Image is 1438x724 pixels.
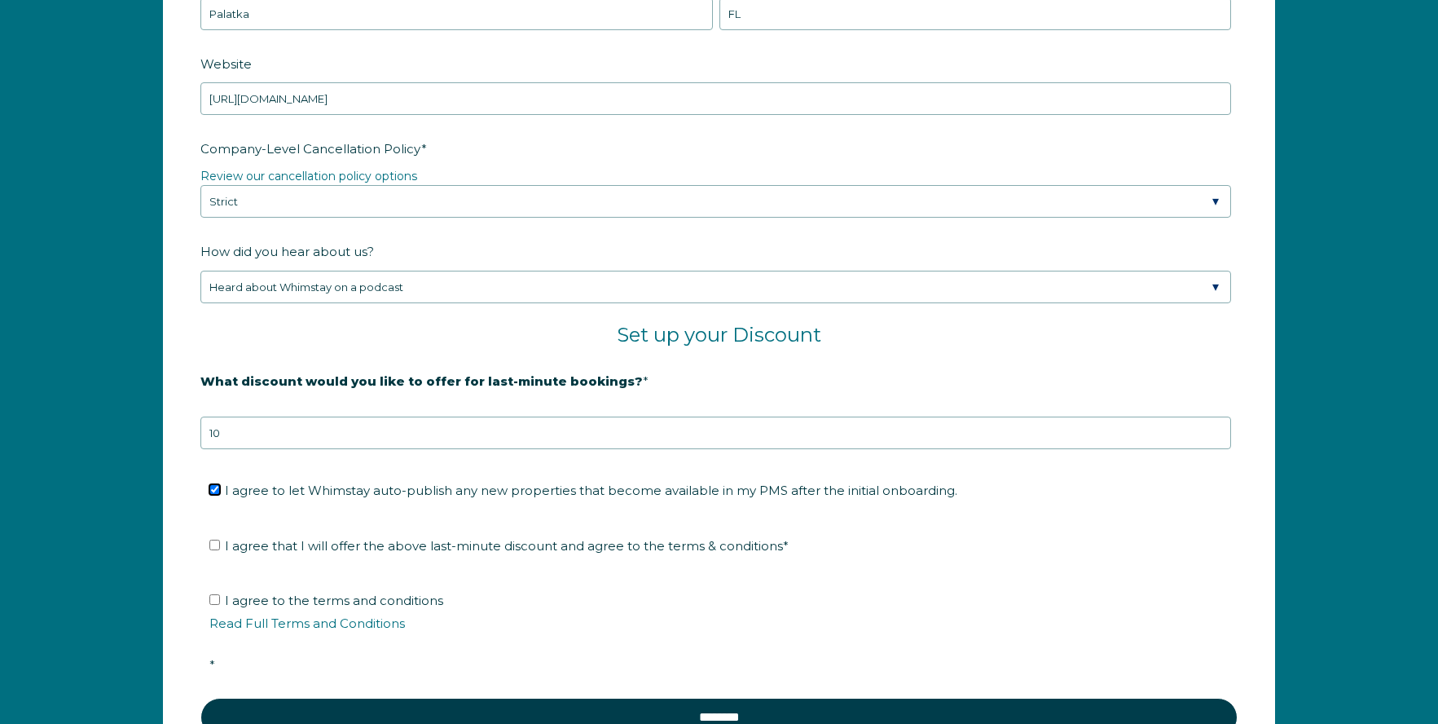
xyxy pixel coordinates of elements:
span: I agree that I will offer the above last-minute discount and agree to the terms & conditions [225,538,789,554]
span: Company-Level Cancellation Policy [200,136,421,161]
input: I agree to let Whimstay auto-publish any new properties that become available in my PMS after the... [209,484,220,495]
input: I agree that I will offer the above last-minute discount and agree to the terms & conditions* [209,540,220,550]
input: I agree to the terms and conditionsRead Full Terms and Conditions* [209,594,220,605]
span: I agree to the terms and conditions [209,593,1240,673]
span: Set up your Discount [617,323,821,347]
span: I agree to let Whimstay auto-publish any new properties that become available in my PMS after the... [225,483,957,498]
span: Website [200,51,252,77]
strong: 20% is recommended, minimum of 10% [200,400,455,415]
span: How did you hear about us? [200,239,374,264]
a: Read Full Terms and Conditions [209,616,405,631]
a: Review our cancellation policy options [200,169,417,183]
strong: What discount would you like to offer for last-minute bookings? [200,373,643,389]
